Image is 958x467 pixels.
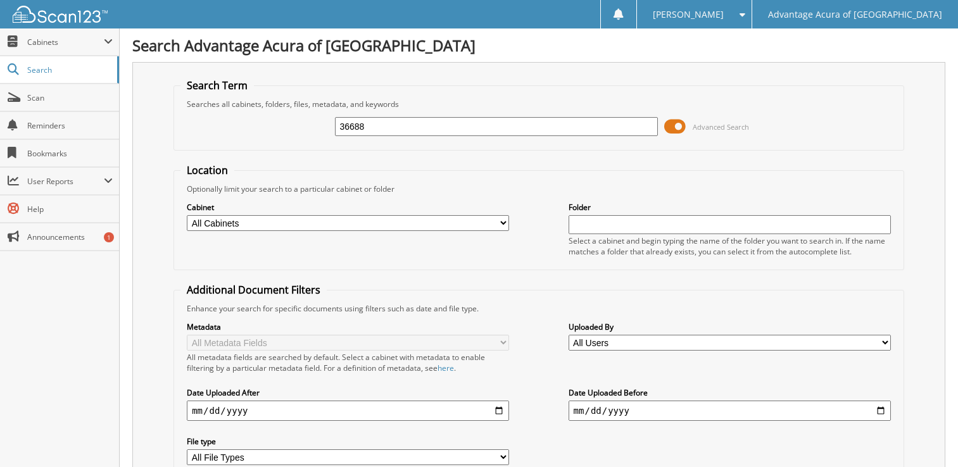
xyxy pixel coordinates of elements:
label: Date Uploaded Before [569,387,891,398]
a: here [438,363,454,373]
span: Cabinets [27,37,104,47]
div: All metadata fields are searched by default. Select a cabinet with metadata to enable filtering b... [187,352,509,373]
span: Search [27,65,111,75]
label: Uploaded By [569,321,891,332]
img: scan123-logo-white.svg [13,6,108,23]
label: Metadata [187,321,509,332]
label: Cabinet [187,202,509,213]
label: Date Uploaded After [187,387,509,398]
span: Announcements [27,232,113,242]
span: [PERSON_NAME] [653,11,724,18]
div: Enhance your search for specific documents using filters such as date and file type. [180,303,897,314]
span: Scan [27,92,113,103]
label: Folder [569,202,891,213]
span: Advanced Search [693,122,749,132]
label: File type [187,436,509,447]
span: Reminders [27,120,113,131]
div: Select a cabinet and begin typing the name of the folder you want to search in. If the name match... [569,235,891,257]
div: Optionally limit your search to a particular cabinet or folder [180,184,897,194]
legend: Location [180,163,234,177]
legend: Additional Document Filters [180,283,327,297]
span: Help [27,204,113,215]
span: User Reports [27,176,104,187]
span: Advantage Acura of [GEOGRAPHIC_DATA] [768,11,942,18]
div: Searches all cabinets, folders, files, metadata, and keywords [180,99,897,109]
h1: Search Advantage Acura of [GEOGRAPHIC_DATA] [132,35,945,56]
legend: Search Term [180,78,254,92]
span: Bookmarks [27,148,113,159]
div: 1 [104,232,114,242]
input: start [187,401,509,421]
input: end [569,401,891,421]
